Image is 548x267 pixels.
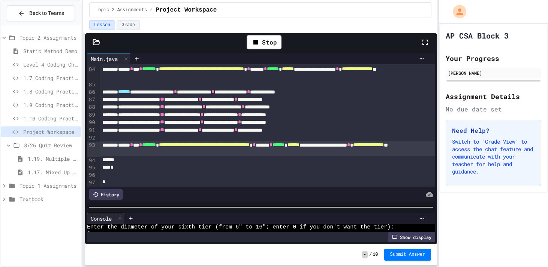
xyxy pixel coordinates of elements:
button: Grade [117,20,140,30]
span: Project Workspace [23,128,78,136]
span: Submit Answer [390,252,425,258]
div: My Account [445,3,468,20]
button: Submit Answer [384,249,431,261]
h2: Assignment Details [446,91,541,102]
span: 8/26 Quiz Review [24,141,78,149]
h1: AP CSA Block 3 [446,30,509,41]
span: Topic 1 Assignments [19,182,78,190]
p: Switch to "Grade View" to access the chat feature and communicate with your teacher for help and ... [452,138,535,175]
span: 1.10 Coding Practice [23,114,78,122]
button: Back to Teams [7,5,75,21]
span: 1.19. Multiple Choice Exercises for Unit 1a (1.1-1.6) [28,155,78,163]
span: 1.9 Coding Practice [23,101,78,109]
span: / [369,252,372,258]
span: 1.17. Mixed Up Code Practice 1.1-1.6 [28,168,78,176]
span: Textbook [19,195,78,203]
div: [PERSON_NAME] [448,70,539,76]
button: Lesson [89,20,115,30]
span: Topic 2 Assignments [19,34,78,42]
span: / [150,7,153,13]
span: Topic 2 Assignments [96,7,147,13]
div: No due date set [446,105,541,114]
span: 10 [373,252,378,258]
span: Back to Teams [29,9,64,17]
span: Level 4 Coding Challenge [23,61,78,68]
span: Project Workspace [156,6,217,15]
h2: Your Progress [446,53,541,64]
span: 1.8 Coding Practice [23,88,78,95]
span: Static Method Demo [23,47,78,55]
h3: Need Help? [452,126,535,135]
span: - [362,251,368,258]
span: 1.7 Coding Practice [23,74,78,82]
div: Stop [247,35,281,49]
